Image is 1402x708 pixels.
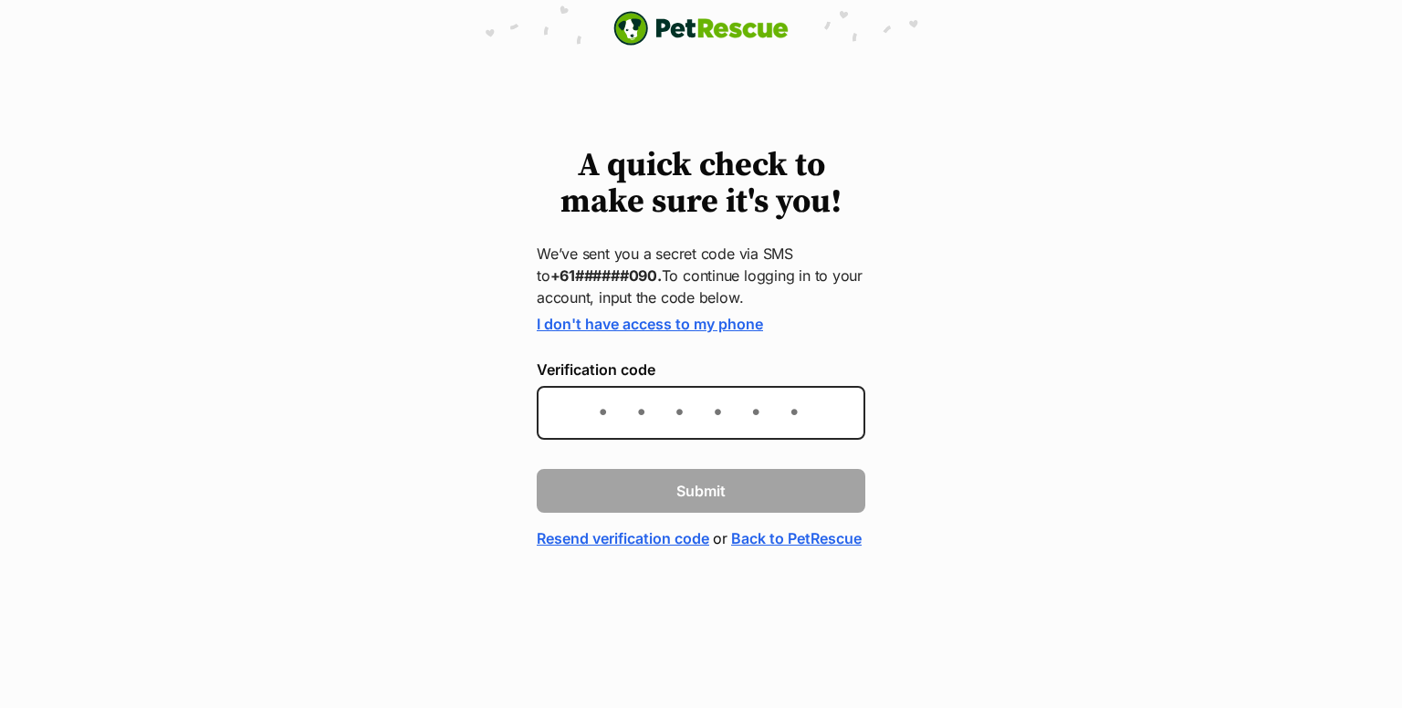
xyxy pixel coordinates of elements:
p: We’ve sent you a secret code via SMS to To continue logging in to your account, input the code be... [537,243,865,308]
img: logo-e224e6f780fb5917bec1dbf3a21bbac754714ae5b6737aabdf751b685950b380.svg [613,11,789,46]
input: Enter the 6-digit verification code sent to your device [537,386,865,440]
button: Submit [537,469,865,513]
label: Verification code [537,361,865,378]
a: Back to PetRescue [731,527,862,549]
a: Resend verification code [537,527,709,549]
strong: +61######090. [550,266,662,285]
span: Submit [676,480,726,502]
h1: A quick check to make sure it's you! [537,148,865,221]
span: or [713,527,727,549]
a: PetRescue [613,11,789,46]
a: I don't have access to my phone [537,315,763,333]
